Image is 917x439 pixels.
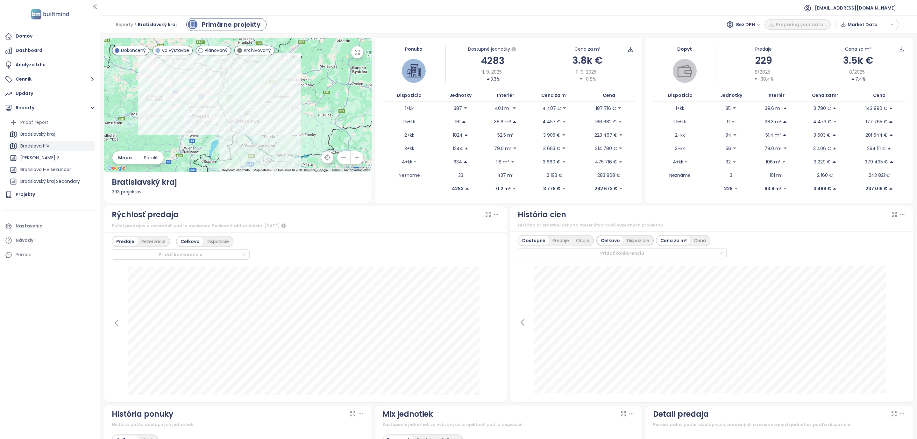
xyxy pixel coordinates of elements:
td: 2+kk [653,128,707,142]
p: 3 905 € [543,132,560,139]
p: 3 778 € [543,185,560,192]
td: 1.5+kk [382,115,436,128]
p: 3 603 € [814,132,831,139]
p: 94 [725,132,731,139]
p: 294 111 € [867,145,886,152]
span: caret-down [562,146,566,151]
span: caret-up [832,146,837,151]
th: Cena [853,89,906,102]
div: História ponuky [112,408,174,420]
button: Mapa [112,151,138,164]
div: Projekty [16,191,35,198]
p: 2 160 € [817,172,833,179]
th: Cena za m² [797,89,853,102]
div: Pridať report [20,119,48,126]
span: Plánovaný [205,47,228,54]
span: [EMAIL_ADDRESS][DOMAIN_NAME] [815,0,896,16]
p: 33 [458,172,463,179]
span: Archivovaný [244,47,271,54]
td: 1.5+kk [653,115,707,128]
span: caret-up [832,160,836,164]
p: 79.0 m² [494,145,511,152]
div: [PERSON_NAME] 2 [20,154,59,162]
a: Projekty [3,188,96,201]
p: 223 467 € [594,132,617,139]
p: 634 [453,158,462,165]
span: caret-down [618,160,623,164]
p: 3 780 € [814,105,831,112]
p: 3 229 € [814,158,831,165]
p: 379 495 € [865,158,888,165]
button: Reporty [3,102,96,114]
p: 237 016 € [865,185,887,192]
div: Bratislava I-V [20,142,49,150]
div: Celkovo [177,237,203,246]
p: 314 780 € [595,145,617,152]
p: 56 [726,145,731,152]
div: Domov [16,32,32,40]
th: Dispozícia [382,89,436,102]
span: Dokončený [121,47,146,54]
span: caret-up [832,133,836,137]
span: caret-down [754,77,758,81]
div: [PERSON_NAME] 2 [8,153,95,163]
button: Satelit [138,151,164,164]
a: Open this area in Google Maps (opens a new window) [106,164,127,172]
div: Rýchlosť predaja [112,209,179,221]
p: 71.2 m² [495,185,511,192]
a: Terms (opens in new tab) [331,168,340,172]
div: Oboje [572,236,593,245]
span: caret-down [618,119,622,124]
span: caret-down [510,160,515,164]
p: 1244 [453,145,463,152]
div: Bratislavský kraj [20,130,55,138]
img: logo [29,8,71,21]
div: Updaty [16,90,33,97]
span: Market Data [848,20,889,29]
td: 3+kk [382,142,436,155]
span: caret-down [619,133,623,137]
a: Report a map error [344,168,370,172]
span: caret-up [486,77,490,81]
span: caret-down [512,186,516,191]
p: 243 821 € [869,172,890,179]
span: Vo výstavbe [162,47,189,54]
span: caret-up [889,160,894,164]
td: 2+kk [382,128,436,142]
div: Nastavenia [16,222,43,230]
span: caret-down [562,160,566,164]
span: / [134,19,137,30]
div: Dispozície [203,237,232,246]
div: Zastúpenie jednotiek vo vybraných projektoch podľa dispozícií. [382,421,635,428]
th: Jednotky [707,89,756,102]
p: 38.6 m² [494,118,511,125]
span: Preparing your data... [776,21,827,28]
span: caret-up [889,186,893,191]
span: caret-down [782,160,786,164]
div: -0.8% [579,76,596,83]
a: Domov [3,30,96,43]
p: 4 407 € [543,105,561,112]
span: caret-down [731,119,736,124]
span: caret-up [889,106,893,111]
td: Neznáme [653,169,707,182]
span: caret-up [464,146,469,151]
th: Interiér [756,89,797,102]
div: Pomoc [16,251,32,259]
p: 51.4 m² [765,132,781,139]
div: Dispozície [623,236,653,245]
span: caret-down [732,160,736,164]
div: História cien [518,209,566,221]
div: Cena [690,236,709,245]
div: Bratislava I-V sekundar [20,166,71,174]
span: caret-down [732,146,737,151]
a: Nastavenia [3,220,96,233]
div: Bratislava I-V [8,141,95,151]
span: caret-up [782,133,787,137]
span: 8/2025 [849,68,865,76]
div: Bratislavský kraj Secondary [8,176,95,187]
p: 161 [455,118,460,125]
p: 143 990 € [865,105,887,112]
div: Cena za m² [574,46,601,53]
div: Dostupné [519,236,549,245]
